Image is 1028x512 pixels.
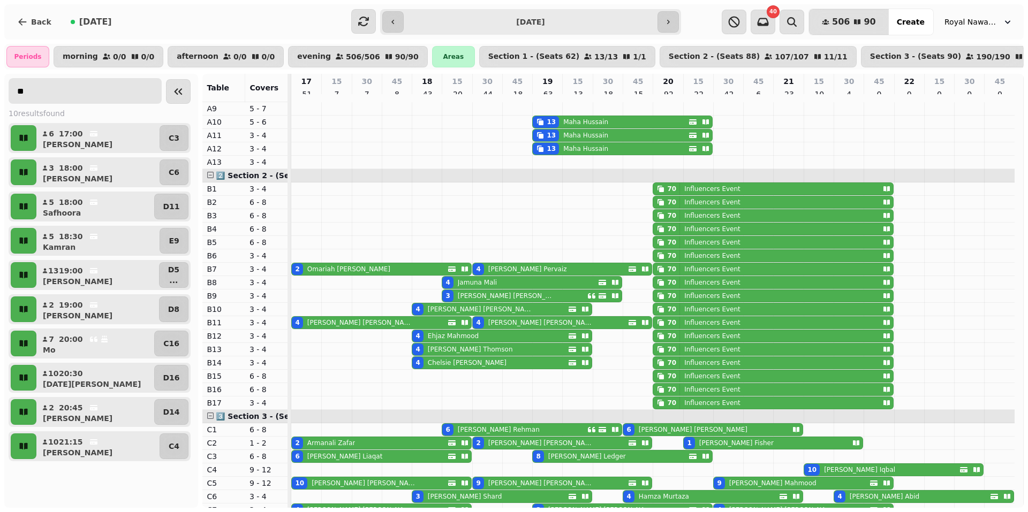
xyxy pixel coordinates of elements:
button: Back [9,9,60,35]
p: 20 [663,76,673,87]
p: 18:00 [59,163,83,173]
p: ... [168,275,179,286]
p: B17 [207,398,241,408]
p: Influencers Event [684,198,740,207]
p: 15 [331,76,342,87]
p: B5 [207,237,241,248]
p: Safhoora [43,208,81,218]
p: 190 / 190 [976,53,1010,60]
p: 2 [48,300,55,310]
p: [PERSON_NAME] [PERSON_NAME] [307,318,412,327]
p: 44 [483,89,492,100]
p: 19:00 [59,300,83,310]
p: 30 [964,76,974,87]
button: afternoon0/00/0 [168,46,284,67]
div: 9 [476,479,480,487]
p: 3 - 4 [250,143,284,154]
div: 3 [445,292,450,300]
button: 318:00[PERSON_NAME] [39,159,157,185]
p: 21 [783,76,793,87]
p: 45 [753,76,764,87]
p: 30 [603,76,613,87]
div: 70 [667,238,676,247]
div: Areas [432,46,475,67]
p: 6 - 8 [250,237,284,248]
p: 7 [362,89,371,100]
p: B12 [207,331,241,341]
p: 42 [724,89,733,100]
span: Back [31,18,51,26]
p: 3 - 4 [250,250,284,261]
p: 6 - 8 [250,371,284,381]
p: 6 - 8 [250,210,284,221]
button: 720:00Mo [39,331,152,356]
p: Influencers Event [684,251,740,260]
button: C3 [160,125,188,151]
span: Table [207,83,229,92]
p: 6 - 8 [250,224,284,234]
p: 3 - 4 [250,357,284,368]
p: [PERSON_NAME] Abid [850,492,919,501]
p: 0 / 0 [141,53,155,60]
p: D16 [163,372,179,383]
button: 518:30Kamran [39,228,157,254]
p: Maha Hussain [563,144,608,153]
p: Maha Hussain [563,118,608,126]
p: 0 [965,89,974,100]
p: D14 [163,407,179,417]
p: B13 [207,344,241,355]
p: Influencers Event [684,345,740,354]
p: B7 [207,264,241,274]
div: Periods [6,46,49,67]
p: D8 [168,304,179,315]
span: 90 [864,18,875,26]
p: D5 [168,264,179,275]
p: [PERSON_NAME] [PERSON_NAME] [488,479,593,487]
button: [DATE] [62,9,120,35]
p: B14 [207,357,241,368]
p: C4 [169,441,179,452]
p: [PERSON_NAME] [43,310,112,321]
p: 9 - 12 [250,478,284,488]
div: 70 [667,225,676,233]
p: 20:45 [59,402,83,413]
span: 40 [769,9,777,14]
p: B11 [207,317,241,328]
p: [PERSON_NAME] [PERSON_NAME] [488,318,593,327]
p: 3 - 4 [250,291,284,301]
p: 15 [452,76,462,87]
p: Influencers Event [684,385,740,394]
p: 15 [814,76,824,87]
p: B3 [207,210,241,221]
p: 6 - 8 [250,197,284,208]
p: 11 / 11 [824,53,848,60]
p: 20:00 [59,334,83,345]
p: B4 [207,224,241,234]
p: [PERSON_NAME] [43,139,112,150]
button: D14 [154,399,188,425]
p: B1 [207,184,241,194]
p: Influencers Event [684,225,740,233]
p: Influencers Event [684,305,740,314]
p: 45 [392,76,402,87]
button: Create [888,9,933,35]
p: 45 [633,76,643,87]
div: 4 [476,318,480,327]
div: 4 [415,345,420,354]
p: 20 [453,89,462,100]
div: 4 [415,332,420,340]
div: 70 [667,198,676,207]
div: 4 [295,318,299,327]
p: B10 [207,304,241,315]
p: [PERSON_NAME] Thomson [428,345,513,354]
button: 518:00Safhoora [39,194,152,219]
div: 13 [547,118,556,126]
p: 0 [875,89,883,100]
p: Omariah [PERSON_NAME] [307,265,390,273]
p: 0 [935,89,944,100]
div: 8 [536,452,540,461]
div: 13 [547,144,556,153]
div: 70 [667,292,676,300]
div: 6 [295,452,299,461]
span: 506 [832,18,850,26]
